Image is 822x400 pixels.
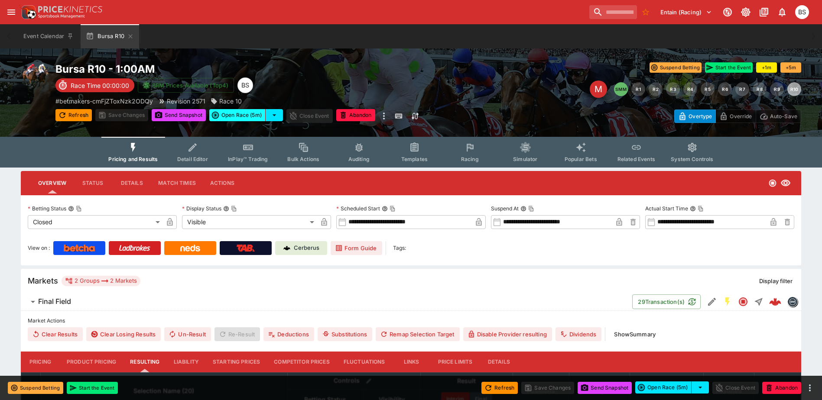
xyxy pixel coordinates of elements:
[735,294,751,310] button: Closed
[769,296,781,308] div: 4ab2e779-11c1-4e56-83c2-cddb45dac3f1
[167,97,205,106] p: Revision 2571
[655,5,717,19] button: Select Tenant
[738,4,754,20] button: Toggle light/dark mode
[8,382,63,394] button: Suspend Betting
[3,4,19,20] button: open drawer
[617,156,655,162] span: Related Events
[769,296,781,308] img: logo-cerberus--red.svg
[382,206,388,212] button: Scheduled StartCopy To Clipboard
[671,156,713,162] span: System Controls
[649,82,663,96] button: R2
[692,381,709,394] button: select merge strategy
[720,294,735,310] button: SGM Enabled
[690,206,696,212] button: Actual Start TimeCopy To Clipboard
[123,352,166,372] button: Resulting
[31,173,73,194] button: Overview
[461,156,479,162] span: Racing
[756,110,801,123] button: Auto-Save
[214,327,260,341] span: Re-Result
[683,82,697,96] button: R4
[337,352,392,372] button: Fluctuations
[223,206,229,212] button: Display StatusCopy To Clipboard
[21,293,632,310] button: Final Field
[805,383,815,393] button: more
[336,110,375,119] span: Mark an event as closed and abandoned.
[86,327,161,341] button: Clear Losing Results
[639,5,653,19] button: No Bookmarks
[788,297,797,306] img: betmakers
[55,62,429,76] h2: Copy To Clipboard
[780,62,801,73] button: +5m
[331,241,382,255] a: Form Guide
[770,82,784,96] button: R9
[294,244,319,252] p: Cerberus
[795,5,809,19] div: Brendan Scoble
[578,382,632,394] button: Send Snapshot
[108,156,158,162] span: Pricing and Results
[101,137,720,168] div: Event type filters
[793,3,812,22] button: Brendan Scoble
[650,62,702,73] button: Suspend Betting
[164,327,211,341] button: Un-Result
[431,352,480,372] button: Price Limits
[266,109,283,121] button: select merge strategy
[614,82,801,96] nav: pagination navigation
[336,205,380,212] p: Scheduled Start
[481,382,518,394] button: Refresh
[336,109,375,121] button: Abandon
[209,109,283,121] div: split button
[780,178,791,188] svg: Visible
[704,294,720,310] button: Edit Detail
[674,110,801,123] div: Start From
[263,327,314,341] button: Deductions
[756,62,777,73] button: +1m
[401,156,428,162] span: Templates
[68,206,74,212] button: Betting StatusCopy To Clipboard
[28,241,50,255] label: View on :
[348,156,370,162] span: Auditing
[674,110,716,123] button: Overtype
[754,274,798,288] button: Display filter
[318,327,372,341] button: Substitutions
[138,78,234,93] button: SRM Prices Available (Top4)
[762,382,801,394] button: Abandon
[177,156,208,162] span: Detail Editor
[645,205,688,212] p: Actual Start Time
[520,206,526,212] button: Suspend AtCopy To Clipboard
[363,375,374,387] button: Bulk edit
[67,382,118,394] button: Start the Event
[718,82,732,96] button: R6
[565,156,597,162] span: Popular Bets
[167,352,206,372] button: Liability
[631,82,645,96] button: R1
[730,112,752,121] p: Override
[698,206,704,212] button: Copy To Clipboard
[590,81,607,98] div: Edit Meeting
[614,82,628,96] button: SMM
[735,82,749,96] button: R7
[65,276,137,286] div: 2 Groups 2 Markets
[756,4,772,20] button: Documentation
[635,381,709,394] div: split button
[376,327,460,341] button: Remap Selection Target
[751,294,767,310] button: Straight
[19,3,36,21] img: PriceKinetics Logo
[689,112,712,121] p: Overtype
[182,205,221,212] p: Display Status
[206,352,267,372] button: Starting Prices
[60,352,123,372] button: Product Pricing
[787,82,801,96] button: R10
[28,314,794,327] label: Market Actions
[267,352,337,372] button: Competitor Prices
[753,82,767,96] button: R8
[556,327,601,341] button: Dividends
[283,245,290,252] img: Cerberus
[491,205,519,212] p: Suspend At
[275,241,327,255] a: Cerberus
[420,372,513,389] th: Result
[774,4,790,20] button: Notifications
[768,179,777,187] svg: Closed
[666,82,680,96] button: R3
[38,6,102,13] img: PriceKinetics
[738,297,748,307] svg: Closed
